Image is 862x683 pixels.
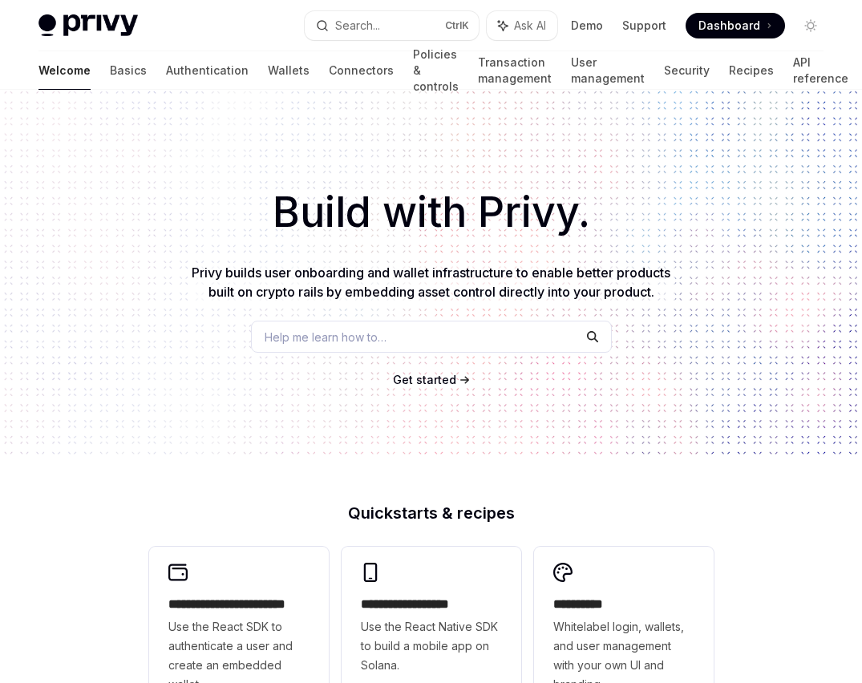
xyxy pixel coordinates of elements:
button: Search...CtrlK [305,11,480,40]
span: Dashboard [698,18,760,34]
span: Ctrl K [445,19,469,32]
a: Welcome [38,51,91,90]
a: Policies & controls [413,51,459,90]
div: Search... [335,16,380,35]
span: Ask AI [514,18,546,34]
button: Toggle dark mode [798,13,824,38]
a: Connectors [329,51,394,90]
a: Get started [393,372,456,388]
span: Use the React Native SDK to build a mobile app on Solana. [361,617,502,675]
a: API reference [793,51,848,90]
a: Support [622,18,666,34]
a: Security [664,51,710,90]
h1: Build with Privy. [26,181,836,244]
a: Demo [571,18,603,34]
a: User management [571,51,645,90]
a: Dashboard [686,13,785,38]
h2: Quickstarts & recipes [149,505,714,521]
a: Recipes [729,51,774,90]
a: Transaction management [478,51,552,90]
span: Privy builds user onboarding and wallet infrastructure to enable better products built on crypto ... [192,265,670,300]
a: Basics [110,51,147,90]
a: Wallets [268,51,310,90]
span: Help me learn how to… [265,329,386,346]
span: Get started [393,373,456,386]
button: Ask AI [487,11,557,40]
a: Authentication [166,51,249,90]
img: light logo [38,14,138,37]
